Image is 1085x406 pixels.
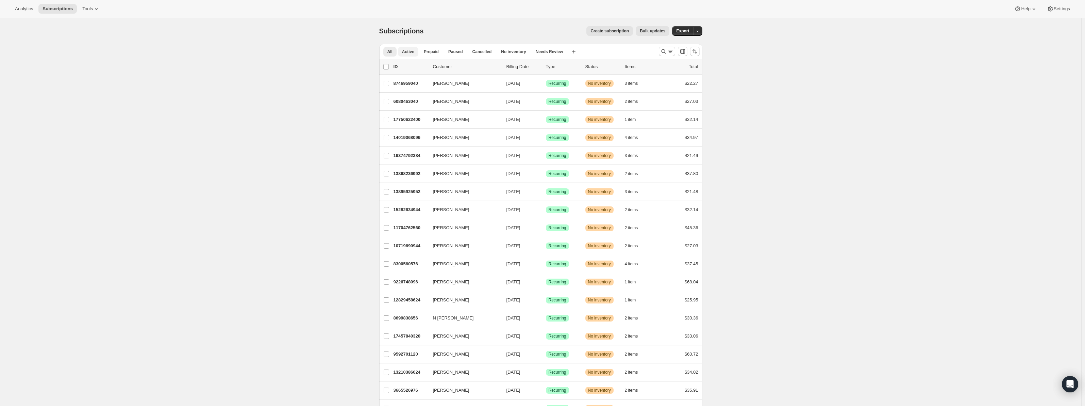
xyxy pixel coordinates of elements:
[685,135,698,140] span: $34.97
[394,243,428,249] p: 10719690944
[394,387,428,394] p: 3665526976
[433,170,469,177] span: [PERSON_NAME]
[429,349,497,360] button: [PERSON_NAME]
[394,241,698,251] div: 10719690944[PERSON_NAME][DATE]SuccessRecurringWarningNo inventory2 items$27.03
[685,171,698,176] span: $37.80
[590,28,629,34] span: Create subscription
[549,297,566,303] span: Recurring
[394,205,698,215] div: 15282634944[PERSON_NAME][DATE]SuccessRecurringWarningNo inventory2 items$32.14
[506,315,520,321] span: [DATE]
[685,388,698,393] span: $35.91
[636,26,669,36] button: Bulk updates
[625,187,646,197] button: 3 items
[1021,6,1030,12] span: Help
[433,333,469,340] span: [PERSON_NAME]
[676,28,689,34] span: Export
[536,49,563,54] span: Needs Review
[506,261,520,266] span: [DATE]
[433,243,469,249] span: [PERSON_NAME]
[433,351,469,358] span: [PERSON_NAME]
[394,134,428,141] p: 14019068096
[433,206,469,213] span: [PERSON_NAME]
[625,225,638,231] span: 2 items
[433,134,469,141] span: [PERSON_NAME]
[394,369,428,376] p: 13210386624
[394,279,428,285] p: 9226748096
[394,297,428,303] p: 12829458624
[433,387,469,394] span: [PERSON_NAME]
[506,171,520,176] span: [DATE]
[588,99,611,104] span: No inventory
[549,225,566,231] span: Recurring
[685,189,698,194] span: $21.48
[429,259,497,269] button: [PERSON_NAME]
[685,243,698,248] span: $27.03
[506,297,520,302] span: [DATE]
[429,204,497,215] button: [PERSON_NAME]
[549,117,566,122] span: Recurring
[549,315,566,321] span: Recurring
[625,279,636,285] span: 1 item
[433,152,469,159] span: [PERSON_NAME]
[38,4,77,14] button: Subscriptions
[586,26,633,36] button: Create subscription
[394,115,698,124] div: 17750622400[PERSON_NAME][DATE]SuccessRecurringWarningNo inventory1 item$32.14
[1062,376,1078,392] div: Open Intercom Messenger
[429,222,497,233] button: [PERSON_NAME]
[625,135,638,140] span: 4 items
[506,117,520,122] span: [DATE]
[394,349,698,359] div: 9592701120[PERSON_NAME][DATE]SuccessRecurringWarningNo inventory2 items$60.72
[685,99,698,104] span: $27.03
[549,189,566,194] span: Recurring
[1054,6,1070,12] span: Settings
[625,171,638,176] span: 2 items
[506,207,520,212] span: [DATE]
[588,388,611,393] span: No inventory
[588,352,611,357] span: No inventory
[1010,4,1041,14] button: Help
[625,313,646,323] button: 2 items
[394,206,428,213] p: 15282634944
[685,279,698,284] span: $68.04
[506,63,540,70] p: Billing Date
[568,47,579,57] button: Create new view
[625,133,646,142] button: 4 items
[588,261,611,267] span: No inventory
[394,261,428,267] p: 8300560576
[585,63,619,70] p: Status
[472,49,492,54] span: Cancelled
[625,97,646,106] button: 2 items
[506,388,520,393] span: [DATE]
[1043,4,1074,14] button: Settings
[689,63,698,70] p: Total
[394,116,428,123] p: 17750622400
[433,116,469,123] span: [PERSON_NAME]
[588,135,611,140] span: No inventory
[424,49,439,54] span: Prepaid
[394,170,428,177] p: 13868236992
[625,81,638,86] span: 3 items
[506,243,520,248] span: [DATE]
[429,168,497,179] button: [PERSON_NAME]
[588,279,611,285] span: No inventory
[429,331,497,342] button: [PERSON_NAME]
[625,333,638,339] span: 2 items
[625,243,638,249] span: 2 items
[394,79,698,88] div: 8746959040[PERSON_NAME][DATE]SuccessRecurringWarningNo inventory3 items$22.27
[394,351,428,358] p: 9592701120
[588,81,611,86] span: No inventory
[549,153,566,158] span: Recurring
[549,135,566,140] span: Recurring
[685,297,698,302] span: $25.95
[625,117,636,122] span: 1 item
[625,352,638,357] span: 2 items
[685,352,698,357] span: $60.72
[433,98,469,105] span: [PERSON_NAME]
[394,277,698,287] div: 9226748096[PERSON_NAME][DATE]SuccessRecurringWarningNo inventory1 item$68.04
[506,189,520,194] span: [DATE]
[394,152,428,159] p: 16374792384
[588,207,611,213] span: No inventory
[549,279,566,285] span: Recurring
[625,370,638,375] span: 2 items
[448,49,463,54] span: Paused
